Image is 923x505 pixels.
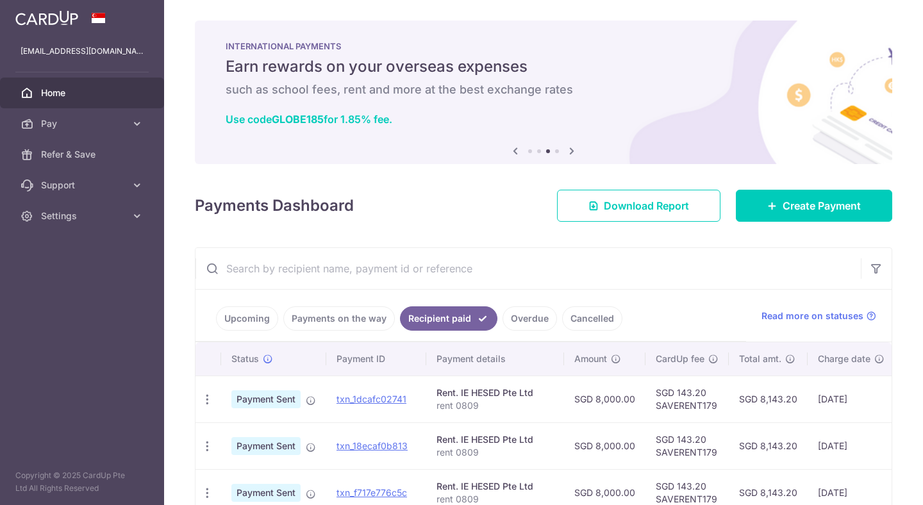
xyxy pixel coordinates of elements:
a: Use codeGLOBE185for 1.85% fee. [226,113,392,126]
a: Download Report [557,190,720,222]
div: Rent. IE HESED Pte Ltd [437,386,554,399]
input: Search by recipient name, payment id or reference [195,248,861,289]
span: CardUp fee [656,352,704,365]
span: Download Report [604,198,689,213]
td: SGD 143.20 SAVERENT179 [645,422,729,469]
b: GLOBE185 [272,113,324,126]
td: [DATE] [808,422,895,469]
a: Recipient paid [400,306,497,331]
td: SGD 8,000.00 [564,376,645,422]
span: Pay [41,117,126,130]
p: INTERNATIONAL PAYMENTS [226,41,861,51]
a: txn_f717e776c5c [337,487,407,498]
p: rent 0809 [437,446,554,459]
span: Charge date [818,352,870,365]
h4: Payments Dashboard [195,194,354,217]
span: Status [231,352,259,365]
p: rent 0809 [437,399,554,412]
a: Cancelled [562,306,622,331]
td: [DATE] [808,376,895,422]
span: Create Payment [783,198,861,213]
h5: Earn rewards on your overseas expenses [226,56,861,77]
span: Read more on statuses [761,310,863,322]
a: Create Payment [736,190,892,222]
a: Read more on statuses [761,310,876,322]
img: CardUp [15,10,78,26]
div: Rent. IE HESED Pte Ltd [437,433,554,446]
td: SGD 8,143.20 [729,376,808,422]
h6: such as school fees, rent and more at the best exchange rates [226,82,861,97]
a: txn_1dcafc02741 [337,393,406,404]
span: Total amt. [739,352,781,365]
a: Overdue [503,306,557,331]
img: International Payment Banner [195,21,892,164]
span: Support [41,179,126,192]
span: Settings [41,210,126,222]
span: Payment Sent [231,484,301,502]
a: Payments on the way [283,306,395,331]
span: Payment Sent [231,390,301,408]
th: Payment details [426,342,564,376]
th: Payment ID [326,342,426,376]
span: Payment Sent [231,437,301,455]
td: SGD 8,143.20 [729,422,808,469]
p: [EMAIL_ADDRESS][DOMAIN_NAME] [21,45,144,58]
span: Amount [574,352,607,365]
td: SGD 8,000.00 [564,422,645,469]
a: Upcoming [216,306,278,331]
a: txn_18ecaf0b813 [337,440,408,451]
td: SGD 143.20 SAVERENT179 [645,376,729,422]
span: Refer & Save [41,148,126,161]
span: Home [41,87,126,99]
div: Rent. IE HESED Pte Ltd [437,480,554,493]
iframe: Opens a widget where you can find more information [840,467,910,499]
